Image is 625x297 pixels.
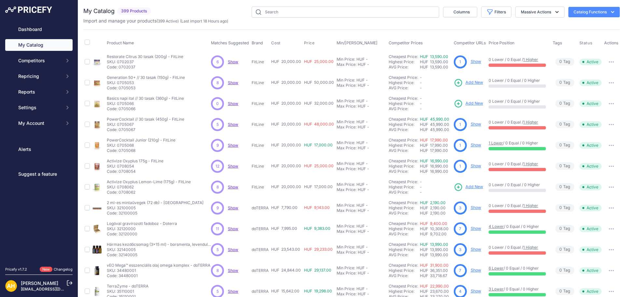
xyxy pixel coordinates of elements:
[5,23,73,259] nav: Sidebar
[420,117,449,122] a: HUF 45,990.00
[389,117,418,122] a: Cheapest Price:
[579,184,602,190] span: Active
[366,62,369,67] div: -
[579,142,602,149] span: Active
[389,185,420,190] div: Highest Price:
[107,205,203,211] p: SKU: 32100005
[489,78,546,83] p: 0 Lower / 0 Equal / 0 Higher
[337,208,356,213] div: Max Price:
[252,80,269,85] p: FitLine
[579,100,602,107] span: Active
[579,226,602,232] span: Active
[389,40,423,45] span: Competitor Prices
[304,40,316,46] button: Price
[107,122,184,127] p: SKU: 0705067
[489,57,546,62] p: 0 Lower / 0 Equal /
[420,143,448,148] span: HUF 17,990.00
[304,122,334,126] span: HUF 48,000.00
[356,78,365,83] div: HUF
[553,40,562,45] span: Tags
[559,59,562,65] span: 0
[271,40,280,46] span: Cost
[389,158,418,163] a: Cheapest Price:
[180,19,228,23] span: (Last import 18 Hours ago)
[5,86,73,98] button: Reports
[18,104,61,111] span: Settings
[107,54,183,59] p: Restorate Citrus 30 tasak (200g) - FitLine
[420,284,449,289] a: HUF 22,990.00
[228,247,238,252] span: Show
[389,263,418,268] a: Cheapest Price:
[356,161,365,166] div: HUF
[21,287,89,291] a: [EMAIL_ADDRESS][DOMAIN_NAME]
[465,80,483,86] span: Add New
[228,80,238,85] a: Show
[559,142,562,148] span: 0
[358,145,366,151] div: HUF
[389,138,418,142] a: Cheapest Price:
[579,205,602,211] span: Active
[228,289,238,294] a: Show
[365,98,368,104] div: -
[107,185,191,190] p: SKU: 0708062
[271,163,301,168] span: HUF 20,000.00
[107,158,163,164] p: Activize Oxyplus 175g - FitLine
[366,145,369,151] div: -
[420,158,448,163] a: HUF 16,990.00
[18,57,61,64] span: Competitors
[471,142,481,147] a: Show
[337,166,356,171] div: Max Price:
[5,168,73,180] a: Suggest a feature
[366,83,369,88] div: -
[420,96,422,101] span: -
[18,89,61,95] span: Reports
[604,40,618,45] span: Actions
[337,40,378,45] span: Min/[PERSON_NAME]
[489,141,546,146] p: / 0 Equal / 0 Higher
[555,204,574,212] span: Tag
[228,101,238,106] span: Show
[107,138,175,143] p: PowerCocktail Junior (210g) - FitLine
[107,101,184,106] p: SKU: 0705066
[252,40,263,45] span: Brand
[471,268,481,273] a: Show
[420,85,422,90] span: -
[471,163,481,168] a: Show
[420,54,448,59] a: HUF 13,590.00
[228,185,238,189] a: Show
[489,182,546,187] p: 0 Lower / 0 Equal / 0 Higher
[471,289,481,293] a: Show
[489,40,514,45] span: Price Position
[389,221,418,226] a: Cheapest Price:
[389,211,420,216] div: AVG Price:
[420,205,446,210] span: HUF 2,190.00
[228,122,238,127] a: Show
[252,143,269,148] p: FitLine
[356,119,365,125] div: HUF
[228,226,238,231] span: Show
[389,284,418,289] a: Cheapest Price:
[389,85,420,91] div: AVG Price:
[117,7,151,15] span: 399 Products
[5,55,73,67] button: Competitors
[389,242,418,247] a: Cheapest Price:
[228,205,238,210] a: Show
[5,143,73,155] a: Alerts
[489,224,546,229] p: / 0 Equal / 0 Higher
[523,245,538,250] a: 1 Higher
[420,211,451,216] div: HUF 2,190.00
[304,163,334,168] span: HUF 25,000.00
[389,122,420,127] div: Highest Price:
[337,125,356,130] div: Max Price:
[337,203,355,208] div: Min Price:
[389,96,418,101] a: Cheapest Price:
[579,80,602,86] span: Active
[5,102,73,113] button: Settings
[420,200,446,205] a: HUF 2,190.00
[365,140,368,145] div: -
[471,59,481,64] a: Show
[459,205,461,211] span: 3
[454,183,483,192] a: Add New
